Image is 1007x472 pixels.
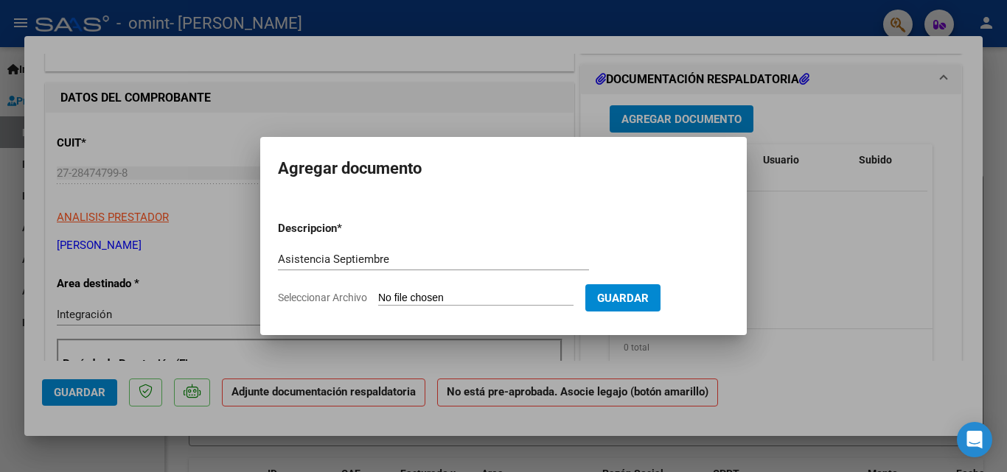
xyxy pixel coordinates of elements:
[278,292,367,303] span: Seleccionar Archivo
[597,292,649,305] span: Guardar
[957,422,992,457] div: Open Intercom Messenger
[278,220,414,237] p: Descripcion
[585,284,661,311] button: Guardar
[278,155,729,183] h2: Agregar documento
